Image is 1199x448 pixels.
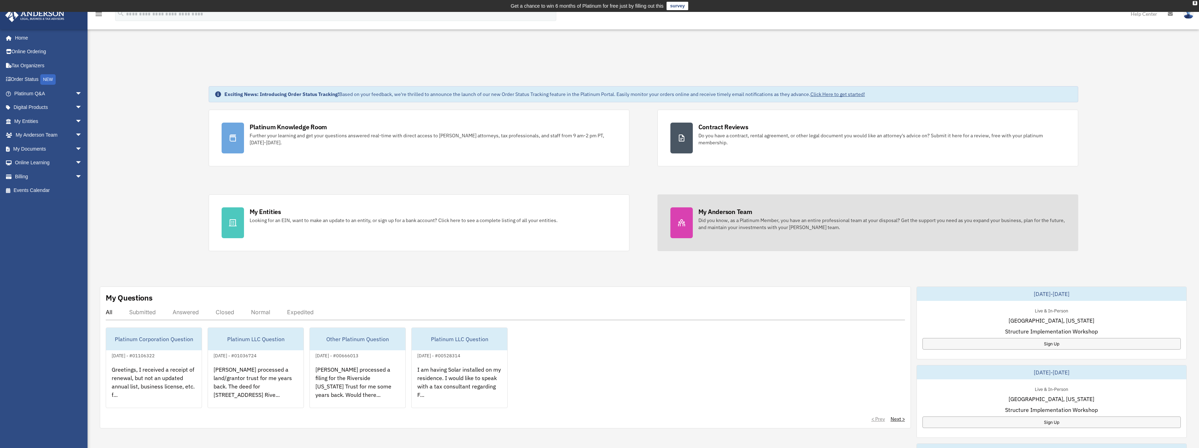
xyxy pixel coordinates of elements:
[95,10,103,18] i: menu
[698,207,752,216] div: My Anderson Team
[208,328,304,408] a: Platinum LLC Question[DATE] - #01036724[PERSON_NAME] processed a land/grantor trust for me years ...
[698,132,1065,146] div: Do you have a contract, rental agreement, or other legal document you would like an attorney's ad...
[40,74,56,85] div: NEW
[698,217,1065,231] div: Did you know, as a Platinum Member, you have an entire professional team at your disposal? Get th...
[917,287,1186,301] div: [DATE]-[DATE]
[5,114,93,128] a: My Entitiesarrow_drop_down
[250,123,327,131] div: Platinum Knowledge Room
[75,87,89,101] span: arrow_drop_down
[224,91,339,97] strong: Exciting News: Introducing Order Status Tracking!
[208,351,262,359] div: [DATE] - #01036724
[106,351,160,359] div: [DATE] - #01106322
[5,142,93,156] a: My Documentsarrow_drop_down
[5,58,93,73] a: Tax Organizers
[106,360,202,414] div: Greetings, I received a receipt of renewal, but not an updated annual list, business license, etc...
[5,45,93,59] a: Online Ordering
[250,217,558,224] div: Looking for an EIN, want to make an update to an entity, or sign up for a bank account? Click her...
[917,365,1186,379] div: [DATE]-[DATE]
[5,170,93,184] a: Billingarrow_drop_down
[250,132,616,146] div: Further your learning and get your questions answered real-time with direct access to [PERSON_NAM...
[657,194,1078,251] a: My Anderson Team Did you know, as a Platinum Member, you have an entire professional team at your...
[310,328,405,350] div: Other Platinum Question
[5,73,93,87] a: Order StatusNEW
[251,309,270,316] div: Normal
[1193,1,1197,5] div: close
[3,8,67,22] img: Anderson Advisors Platinum Portal
[209,110,629,166] a: Platinum Knowledge Room Further your learning and get your questions answered real-time with dire...
[412,360,507,414] div: I am having Solar installed on my residence. I would like to speak with a tax consultant regardin...
[75,101,89,115] span: arrow_drop_down
[287,309,314,316] div: Expedited
[5,31,89,45] a: Home
[922,416,1181,428] a: Sign Up
[310,360,405,414] div: [PERSON_NAME] processed a filing for the Riverside [US_STATE] Trust for me some years back. Would...
[75,170,89,184] span: arrow_drop_down
[1029,385,1074,392] div: Live & In-Person
[250,207,281,216] div: My Entities
[412,351,466,359] div: [DATE] - #00528314
[667,2,688,10] a: survey
[310,351,364,359] div: [DATE] - #00666013
[1029,306,1074,314] div: Live & In-Person
[657,110,1078,166] a: Contract Reviews Do you have a contract, rental agreement, or other legal document you would like...
[1183,9,1194,19] img: User Pic
[698,123,748,131] div: Contract Reviews
[75,114,89,129] span: arrow_drop_down
[511,2,664,10] div: Get a chance to win 6 months of Platinum for free just by filling out this
[1009,316,1094,325] span: [GEOGRAPHIC_DATA], [US_STATE]
[75,156,89,170] span: arrow_drop_down
[173,309,199,316] div: Answered
[208,360,304,414] div: [PERSON_NAME] processed a land/grantor trust for me years back. The deed for [STREET_ADDRESS] Riv...
[810,91,865,97] a: Click Here to get started!
[309,328,406,408] a: Other Platinum Question[DATE] - #00666013[PERSON_NAME] processed a filing for the Riverside [US_S...
[75,128,89,143] span: arrow_drop_down
[224,91,865,98] div: Based on your feedback, we're thrilled to announce the launch of our new Order Status Tracking fe...
[117,9,125,17] i: search
[106,328,202,408] a: Platinum Corporation Question[DATE] - #01106322Greetings, I received a receipt of renewal, but no...
[208,328,304,350] div: Platinum LLC Question
[95,12,103,18] a: menu
[216,309,234,316] div: Closed
[1005,406,1098,414] span: Structure Implementation Workshop
[75,142,89,156] span: arrow_drop_down
[891,415,905,422] a: Next >
[411,328,508,408] a: Platinum LLC Question[DATE] - #00528314I am having Solar installed on my residence. I would like ...
[922,338,1181,350] a: Sign Up
[5,101,93,115] a: Digital Productsarrow_drop_down
[5,184,93,198] a: Events Calendar
[129,309,156,316] div: Submitted
[209,194,629,251] a: My Entities Looking for an EIN, want to make an update to an entity, or sign up for a bank accoun...
[5,156,93,170] a: Online Learningarrow_drop_down
[5,87,93,101] a: Platinum Q&Aarrow_drop_down
[1009,395,1094,403] span: [GEOGRAPHIC_DATA], [US_STATE]
[106,328,202,350] div: Platinum Corporation Question
[106,309,112,316] div: All
[1005,327,1098,336] span: Structure Implementation Workshop
[412,328,507,350] div: Platinum LLC Question
[5,128,93,142] a: My Anderson Teamarrow_drop_down
[106,292,153,303] div: My Questions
